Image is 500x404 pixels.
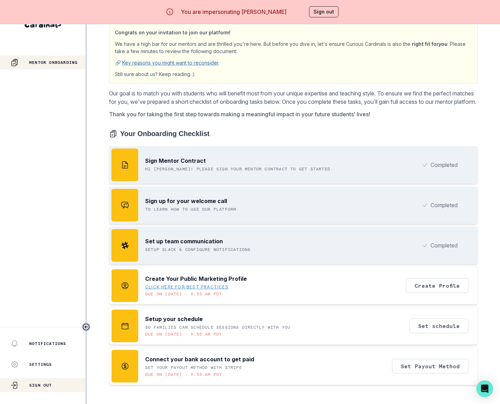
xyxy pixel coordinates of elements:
p: Setup Slack & Configure Notifications [145,247,250,252]
p: Connect your bank account to get paid [145,355,254,363]
p: Due on [DATE] • 9:55 AM PDT [145,291,222,297]
p: Sign Mentor Contract [145,157,206,165]
p: Completed [431,241,458,250]
p: Due on [DATE] • 9:55 AM PDT [145,331,222,337]
p: Congrats on your invitation to join our platform! [115,29,472,36]
p: Mentor Onboarding [29,60,77,65]
p: Sign Out [29,382,52,388]
button: Create Profile [406,278,468,293]
div: Open Intercom Messenger [476,380,493,397]
button: Set Payout Method [392,359,468,373]
p: Create Your Public Marketing Profile [145,275,247,283]
p: You are impersonating [PERSON_NAME] [181,8,286,16]
p: Still sure about us? Keep reading :) [115,70,472,78]
p: Sign up for your welcome call [145,197,227,205]
em: you [439,41,448,47]
p: Notifications [29,341,66,346]
p: Settings [29,362,52,367]
p: We have a high bar for our mentors and are thrilled you're here. But before you dive in, let's en... [115,40,472,55]
p: Thank you for taking the first step towards making a meaningful impact in your future students’ l... [109,110,478,118]
p: 🔗 [115,59,472,66]
h2: Your Onboarding Checklist [120,129,209,138]
span: right fit for [412,41,448,47]
p: To learn how to use our platform [145,207,236,212]
a: Click here for best practices [145,284,228,290]
p: Completed [431,201,458,209]
p: Due on [DATE] • 9:55 AM PDT [145,372,222,377]
button: Set schedule [409,319,468,333]
p: Set your payout method with Stripe [145,365,242,370]
p: Completed [431,161,458,169]
p: Set up team communication [145,237,223,245]
button: Sign out [309,6,339,17]
p: Our goal is to match you with students who will benefit most from your unique expertise and teach... [109,89,478,106]
p: SO FAMILIES CAN SCHEDULE SESSIONS DIRECTLY WITH YOU [145,325,290,330]
p: Hi [PERSON_NAME]! Please sign your mentor contract to get started. [145,166,333,172]
p: Setup your schedule [145,315,203,323]
a: Key reasons you might want to reconsider [122,60,219,66]
button: Toggle sidebar [82,322,91,331]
